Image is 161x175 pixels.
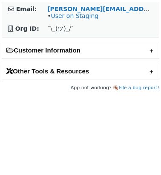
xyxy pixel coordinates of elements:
[2,84,159,92] footer: App not working? 🪳
[119,85,159,90] a: File a bug report!
[51,12,98,19] a: User on Staging
[15,25,39,32] strong: Org ID:
[47,25,74,32] span: ¯\_(ツ)_/¯
[47,12,98,19] span: •
[2,42,159,58] h2: Customer Information
[2,63,159,79] h2: Other Tools & Resources
[16,6,37,12] strong: Email:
